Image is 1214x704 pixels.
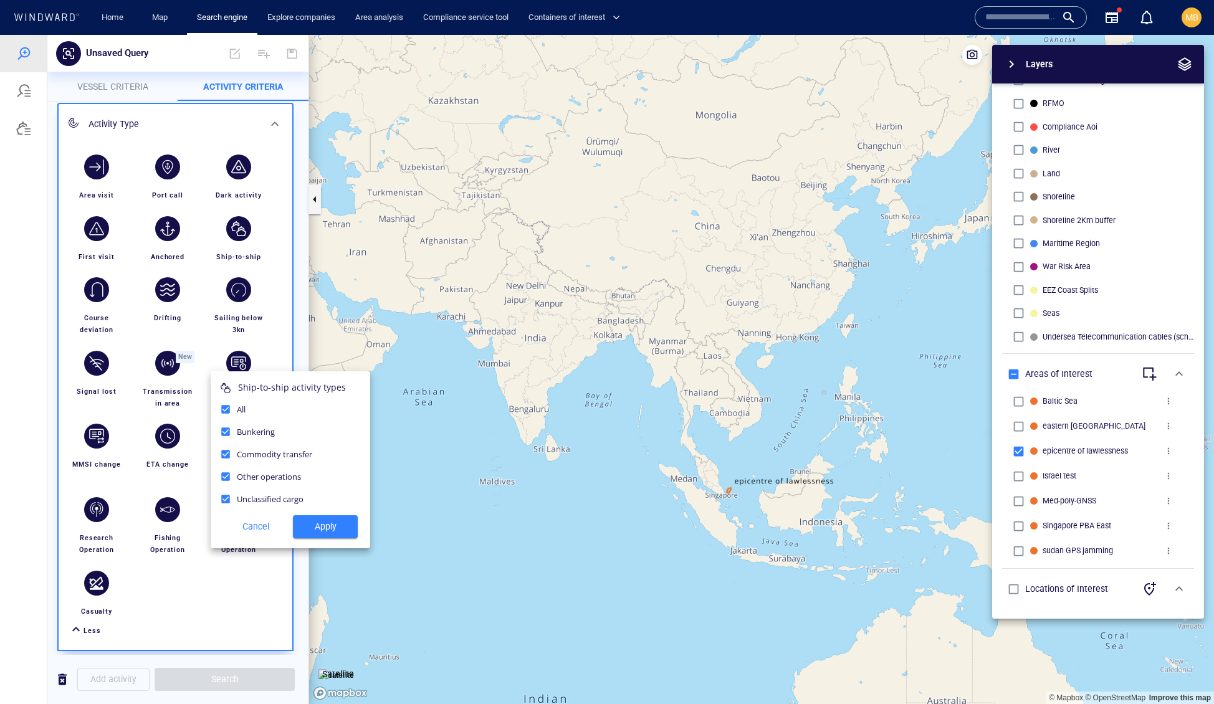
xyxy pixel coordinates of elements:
button: Apply [293,480,358,503]
button: Map [142,7,182,29]
a: Area analysis [350,7,408,29]
span: Cancel [228,484,283,500]
div: Other operations [214,430,366,453]
a: Compliance service tool [418,7,514,29]
button: Containers of interest [523,7,631,29]
a: Explore companies [262,7,340,29]
iframe: Chat [1161,648,1205,695]
div: All [214,363,366,386]
button: Home [92,7,132,29]
div: Notification center [1139,10,1154,25]
span: MB [1185,12,1198,22]
a: Home [97,7,128,29]
div: Ship-to-ship activity types [214,346,366,363]
span: Apply [303,484,348,500]
button: MB [1179,5,1204,30]
div: Bunkering [214,386,366,408]
a: Search engine [192,7,252,29]
a: Map [147,7,177,29]
div: Commodity transfer [214,408,366,430]
div: Unclassified cargo [214,453,366,475]
button: Cancel [223,480,288,503]
span: Containers of interest [528,11,620,25]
